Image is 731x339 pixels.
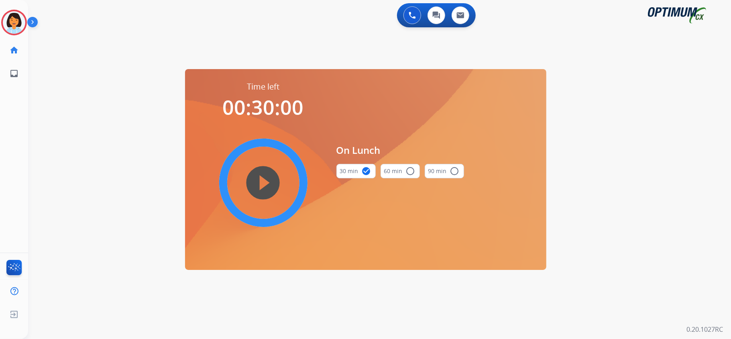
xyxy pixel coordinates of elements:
[9,45,19,55] mat-icon: home
[381,164,420,178] button: 60 min
[450,166,460,176] mat-icon: radio_button_unchecked
[259,178,268,188] mat-icon: play_circle_filled
[247,81,279,92] span: Time left
[336,164,376,178] button: 30 min
[9,69,19,78] mat-icon: inbox
[336,143,464,157] span: On Lunch
[686,325,723,334] p: 0.20.1027RC
[425,164,464,178] button: 90 min
[406,166,415,176] mat-icon: radio_button_unchecked
[3,11,25,34] img: avatar
[362,166,371,176] mat-icon: check_circle
[223,94,304,121] span: 00:30:00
